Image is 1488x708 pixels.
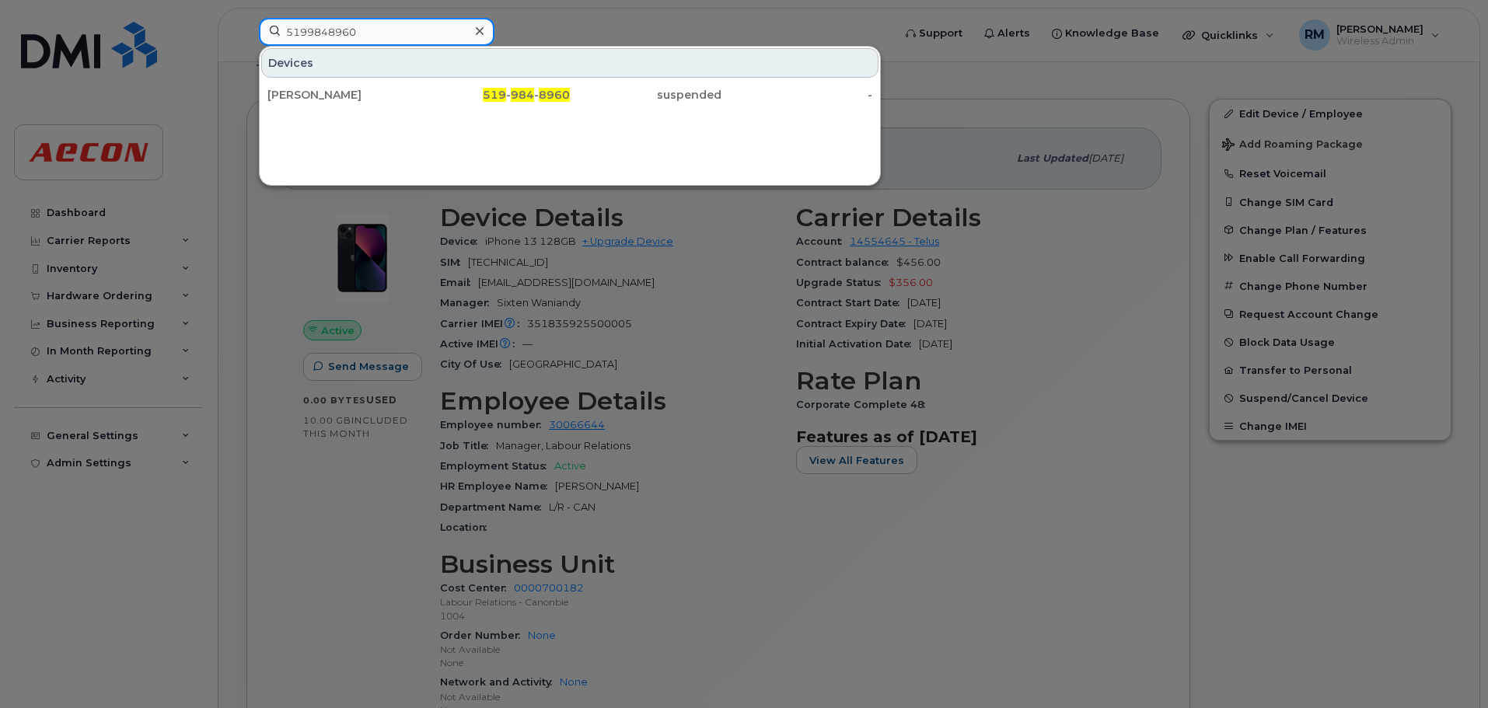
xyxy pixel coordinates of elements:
span: 8960 [539,88,570,102]
input: Find something... [259,18,494,46]
div: [PERSON_NAME] [267,87,419,103]
span: 519 [483,88,506,102]
a: [PERSON_NAME]519-984-8960suspended- [261,81,878,109]
div: - - [419,87,571,103]
div: Devices [261,48,878,78]
div: - [721,87,873,103]
div: suspended [570,87,721,103]
span: 984 [511,88,534,102]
